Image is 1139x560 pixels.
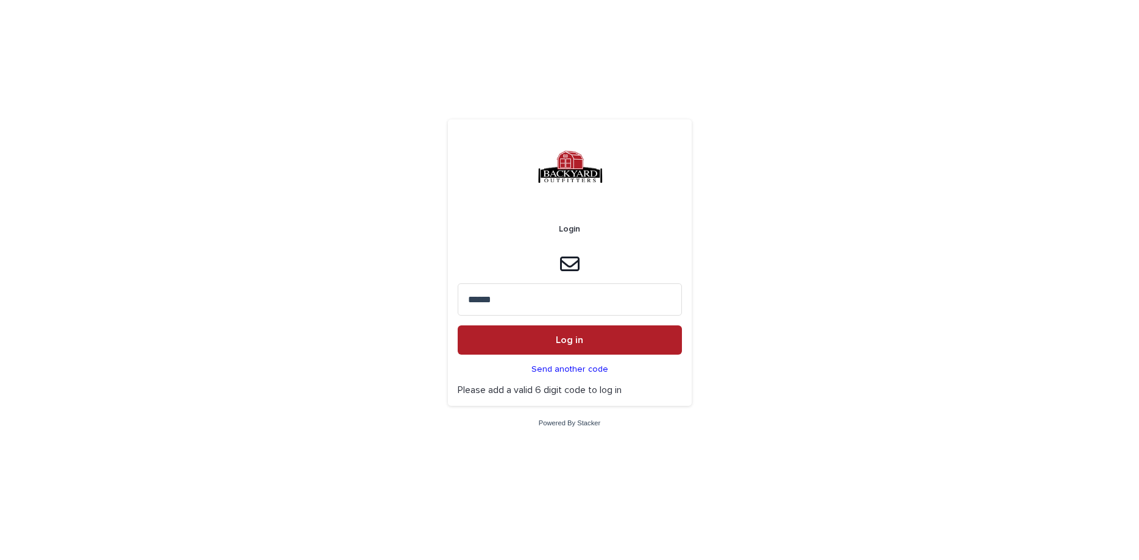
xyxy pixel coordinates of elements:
[559,224,580,235] h2: Login
[556,335,583,345] span: Log in
[458,325,682,355] button: Log in
[458,385,682,396] p: Please add a valid 6 digit code to log in
[539,419,600,427] a: Powered By Stacker
[531,364,608,375] p: Send another code
[497,149,643,185] img: 5IjH2tKEQky2wIp2jp7M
